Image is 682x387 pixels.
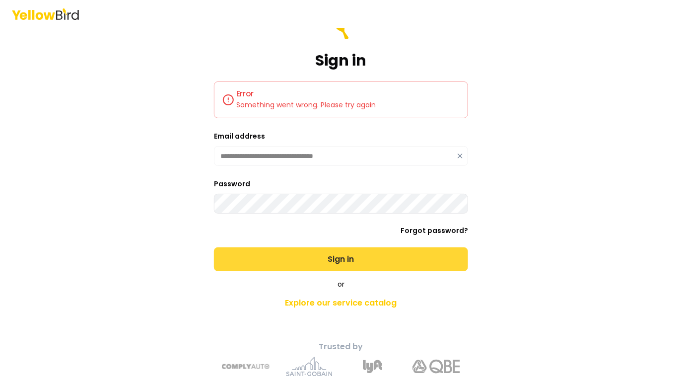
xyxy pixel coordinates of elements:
span: or [338,279,344,289]
h5: Error [222,90,460,98]
label: Email address [214,131,265,141]
p: Trusted by [166,341,516,353]
h1: Sign in [316,52,367,70]
a: Explore our service catalog [166,293,516,313]
label: Password [214,179,250,189]
button: Sign in [214,247,468,271]
div: Something went wrong. Please try again [222,100,460,110]
a: Forgot password? [401,226,468,235]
